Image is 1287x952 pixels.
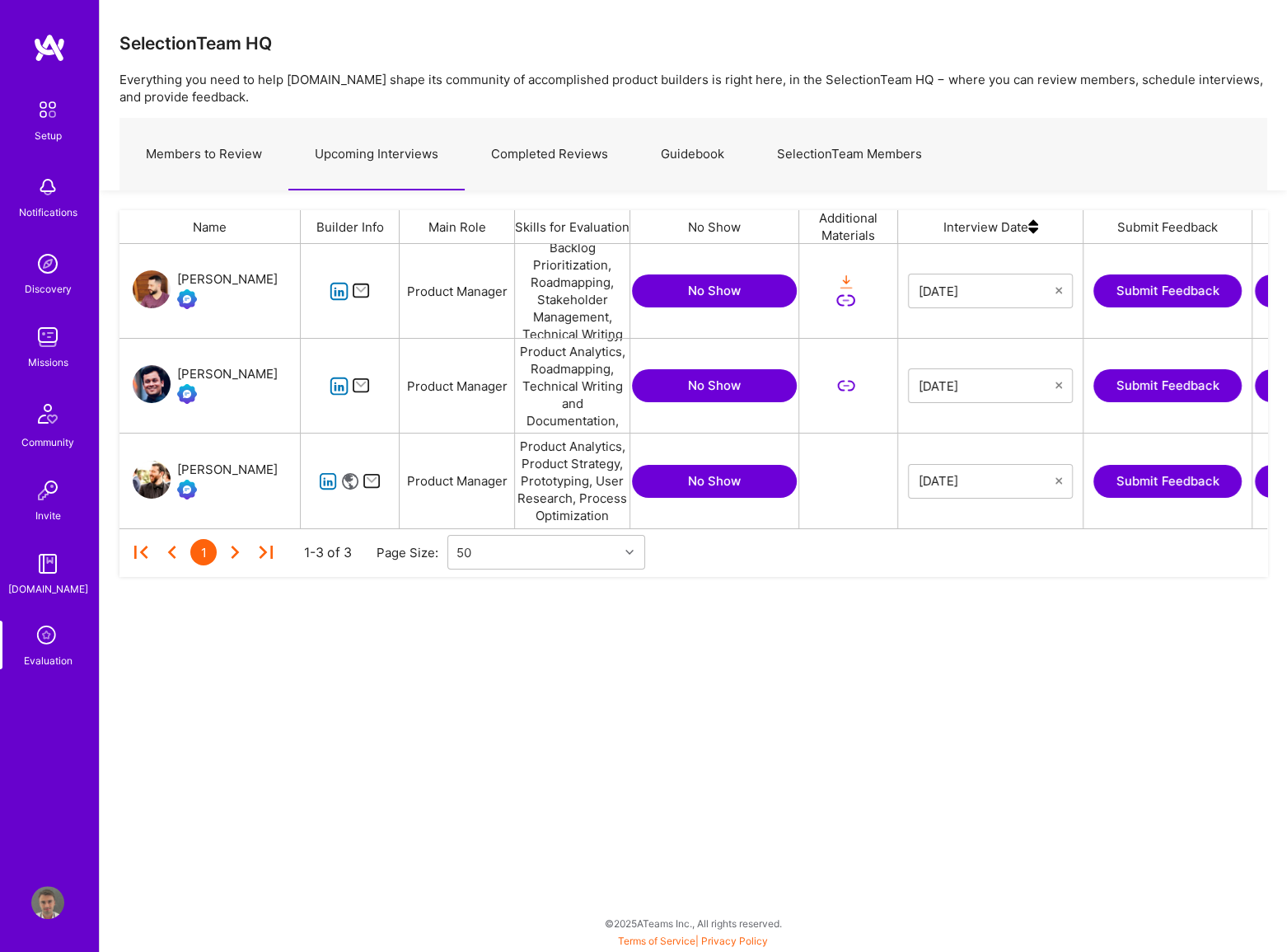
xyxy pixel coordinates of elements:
div: [PERSON_NAME] [177,364,278,384]
a: SelectionTeam Members [751,119,948,190]
div: Skills for Evaluation [515,210,630,243]
button: No Show [632,369,797,402]
div: 50 [456,544,471,561]
div: Notifications [19,204,77,221]
div: Product Manager [400,434,515,528]
div: © 2025 ATeams Inc., All rights reserved. [99,903,1287,944]
input: Select Date... [919,378,1055,394]
div: Interview Date [898,210,1083,243]
div: Name [119,210,301,243]
button: Submit Feedback [1093,274,1242,307]
div: Product Strategy, Backlog Prioritization, Roadmapping, Stakeholder Management, Technical Writing ... [515,244,630,338]
input: Select Date... [919,283,1055,299]
a: User Avatar[PERSON_NAME]Evaluation Call Booked [133,364,278,407]
a: Upcoming Interviews [288,119,465,190]
h3: SelectionTeam HQ [119,33,272,54]
button: No Show [632,274,797,307]
i: icon Mail [363,471,381,490]
div: Community [21,434,74,451]
div: Evaluation [24,652,73,669]
a: User Avatar [27,886,68,919]
input: Select Date... [919,473,1055,490]
img: Evaluation Call Booked [177,289,197,309]
img: User Avatar [133,461,171,499]
div: 1 [190,539,217,565]
i: icon Website [340,472,359,491]
div: Product Analytics, Product Strategy, Prototyping, User Research, Process Optimization [515,434,630,528]
a: Terms of Service [618,935,695,947]
img: guide book [31,547,64,580]
div: Discovery [25,280,72,298]
img: Community [28,394,68,434]
img: setup [30,92,65,127]
button: No Show [632,465,797,498]
img: Invite [31,474,64,507]
div: Additional Materials [799,210,898,243]
button: Submit Feedback [1093,369,1242,402]
div: Setup [35,127,62,144]
img: User Avatar [31,886,64,919]
a: Guidebook [634,119,751,190]
div: Page Size: [377,544,447,561]
span: | [618,935,768,947]
button: Submit Feedback [1093,465,1242,498]
img: Evaluation Call Booked [177,384,197,404]
img: teamwork [31,321,64,354]
div: 1-3 of 3 [304,544,352,561]
img: User Avatar [133,270,171,308]
a: User Avatar[PERSON_NAME]Evaluation Call Booked [133,460,278,503]
a: User Avatar[PERSON_NAME]Evaluation Call Booked [133,270,278,312]
div: Product Strategy, Product Analytics, Roadmapping, Technical Writing and Documentation, GTM Planning [515,339,630,433]
div: Invite [35,507,61,524]
div: Submit Feedback [1083,210,1252,243]
i: icon LinkSecondary [836,291,855,310]
div: [PERSON_NAME] [177,270,278,289]
i: icon Chevron [625,548,634,556]
img: bell [31,171,64,204]
div: Missions [28,354,68,371]
a: Privacy Policy [701,935,768,947]
div: [DOMAIN_NAME] [8,580,88,598]
i: icon LinkSecondary [836,377,855,396]
i: icon Mail [352,282,371,301]
img: sort [1028,210,1038,243]
img: discovery [31,247,64,280]
img: Evaluation Call Booked [177,480,197,499]
i: icon linkedIn [330,282,349,301]
i: icon OrangeDownload [836,273,855,292]
p: Everything you need to help [DOMAIN_NAME] shape its community of accomplished product builders is... [119,71,1267,106]
i: icon SelectionTeam [32,621,63,652]
div: Main Role [400,210,515,243]
a: Completed Reviews [465,119,634,190]
i: icon linkedIn [319,472,338,491]
img: logo [33,33,66,63]
a: Members to Review [119,119,288,190]
div: Builder Info [301,210,400,243]
div: Product Manager [400,244,515,338]
div: No Show [630,210,799,243]
i: icon Mail [352,377,371,396]
div: Product Manager [400,339,515,433]
i: icon linkedIn [330,377,349,396]
div: [PERSON_NAME] [177,460,278,480]
img: User Avatar [133,365,171,403]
